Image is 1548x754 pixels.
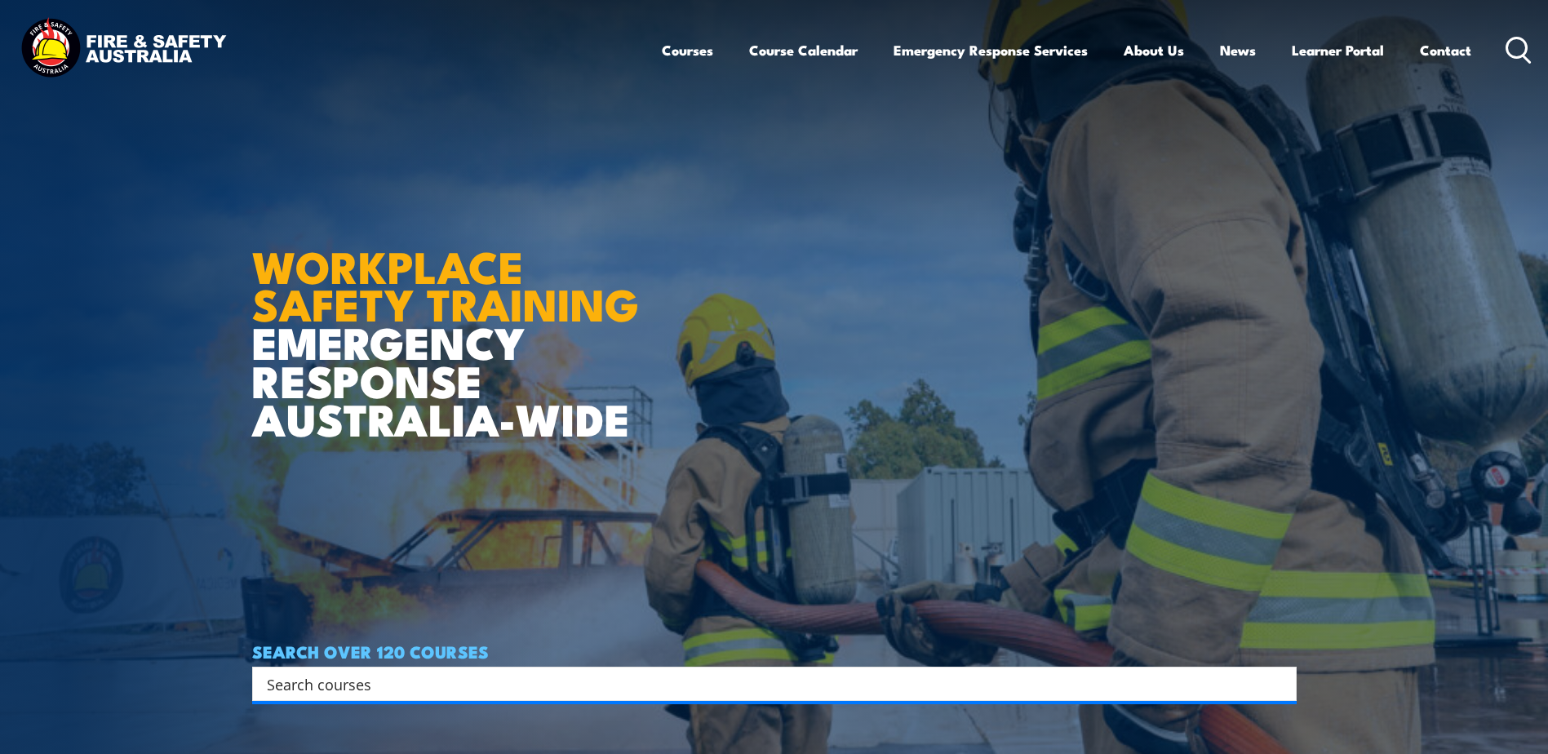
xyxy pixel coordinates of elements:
strong: WORKPLACE SAFETY TRAINING [252,231,639,337]
h4: SEARCH OVER 120 COURSES [252,642,1297,660]
a: Contact [1420,29,1471,72]
form: Search form [270,672,1264,695]
a: Learner Portal [1292,29,1384,72]
a: News [1220,29,1256,72]
a: About Us [1124,29,1184,72]
h1: EMERGENCY RESPONSE AUSTRALIA-WIDE [252,206,651,437]
a: Courses [662,29,713,72]
a: Emergency Response Services [894,29,1088,72]
a: Course Calendar [749,29,858,72]
button: Search magnifier button [1268,672,1291,695]
input: Search input [267,672,1261,696]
